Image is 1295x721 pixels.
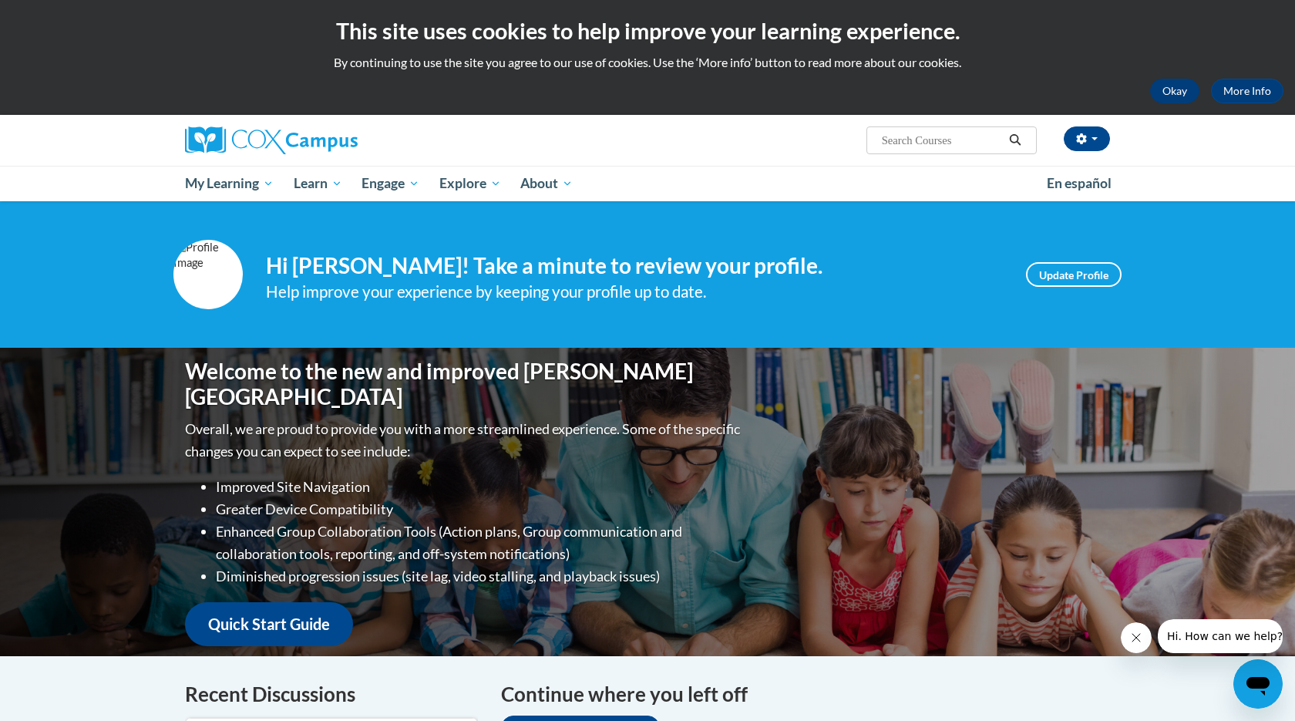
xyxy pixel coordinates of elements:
a: More Info [1211,79,1283,103]
a: Engage [351,166,429,201]
a: Quick Start Guide [185,602,353,646]
iframe: Message from company [1158,619,1283,653]
a: Cox Campus [185,126,478,154]
a: Update Profile [1026,262,1122,287]
a: Explore [429,166,511,201]
li: Greater Device Compatibility [216,498,744,521]
li: Improved Site Navigation [216,476,744,498]
img: Profile Image [173,240,243,309]
img: Cox Campus [185,126,358,154]
li: Diminished progression issues (site lag, video stalling, and playback issues) [216,565,744,588]
h2: This site uses cookies to help improve your learning experience. [12,15,1283,46]
span: En español [1047,175,1112,191]
a: En español [1037,167,1122,200]
p: By continuing to use the site you agree to our use of cookies. Use the ‘More info’ button to read... [12,54,1283,71]
h4: Recent Discussions [185,679,478,709]
li: Enhanced Group Collaboration Tools (Action plans, Group communication and collaboration tools, re... [216,521,744,565]
div: Help improve your experience by keeping your profile up to date. [266,279,1003,305]
button: Okay [1150,79,1199,103]
iframe: Button to launch messaging window [1233,659,1283,709]
a: My Learning [175,166,284,201]
h4: Hi [PERSON_NAME]! Take a minute to review your profile. [266,253,1003,279]
button: Account Settings [1064,126,1110,151]
span: My Learning [185,174,274,193]
span: About [520,174,573,193]
h4: Continue where you left off [501,679,1110,709]
h1: Welcome to the new and improved [PERSON_NAME][GEOGRAPHIC_DATA] [185,359,744,410]
span: Learn [294,174,342,193]
p: Overall, we are proud to provide you with a more streamlined experience. Some of the specific cha... [185,418,744,463]
a: Learn [284,166,352,201]
input: Search Courses [880,131,1004,150]
span: Explore [439,174,501,193]
span: Engage [362,174,419,193]
a: About [511,166,584,201]
button: Search [1004,131,1027,150]
iframe: Close message [1121,622,1152,653]
div: Main menu [162,166,1133,201]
